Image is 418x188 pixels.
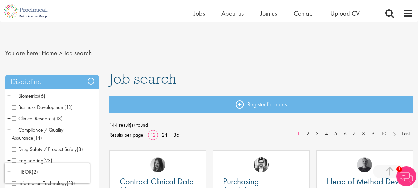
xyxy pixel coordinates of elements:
span: + [7,144,11,154]
a: 36 [171,131,182,138]
img: Heidi Hennigan [150,157,165,172]
span: Biometrics [12,92,45,99]
a: 12 [148,131,158,138]
span: Head of Method Dev. [327,176,400,187]
a: 4 [322,130,331,138]
span: Biometrics [12,92,39,99]
span: + [7,102,11,112]
span: 1 [396,166,402,172]
span: You are here: [5,49,40,57]
a: 10 [377,130,390,138]
a: 1 [294,130,303,138]
span: Job search [64,49,92,57]
a: Last [399,130,413,138]
span: Compliance / Quality Assurance [12,126,63,141]
span: (23) [43,157,52,164]
a: 24 [159,131,170,138]
span: Results per page [109,130,143,140]
a: 8 [359,130,368,138]
span: Clinical Research [12,115,63,122]
h3: Discipline [5,75,99,89]
a: 9 [368,130,378,138]
a: 2 [303,130,313,138]
img: Edward Little [254,157,269,172]
span: Drug Safety / Product Safety [12,146,83,153]
span: Clinical Research [12,115,54,122]
a: 3 [312,130,322,138]
a: breadcrumb link [42,49,57,57]
span: Drug Safety / Product Safety [12,146,77,153]
span: (13) [54,115,63,122]
span: Business Development [12,104,73,111]
a: Upload CV [330,9,360,18]
span: (6) [39,92,45,99]
a: Register for alerts [109,96,413,113]
span: Business Development [12,104,64,111]
span: Job search [109,70,176,88]
a: 7 [349,130,359,138]
iframe: reCAPTCHA [5,163,90,183]
a: 5 [331,130,341,138]
a: Jobs [194,9,205,18]
a: About us [221,9,244,18]
span: + [7,155,11,165]
span: (13) [64,104,73,111]
span: 144 result(s) found [109,120,413,130]
img: Chatbot [396,166,416,186]
span: (3) [77,146,83,153]
span: (14) [33,134,42,141]
a: Join us [260,9,277,18]
span: Engineering [12,157,52,164]
span: + [7,125,11,135]
span: + [7,91,11,101]
a: Contact [294,9,314,18]
a: Head of Method Dev. [327,177,403,186]
span: > [59,49,62,57]
span: Engineering [12,157,43,164]
img: Felix Zimmer [357,157,372,172]
span: + [7,113,11,123]
a: 6 [340,130,350,138]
